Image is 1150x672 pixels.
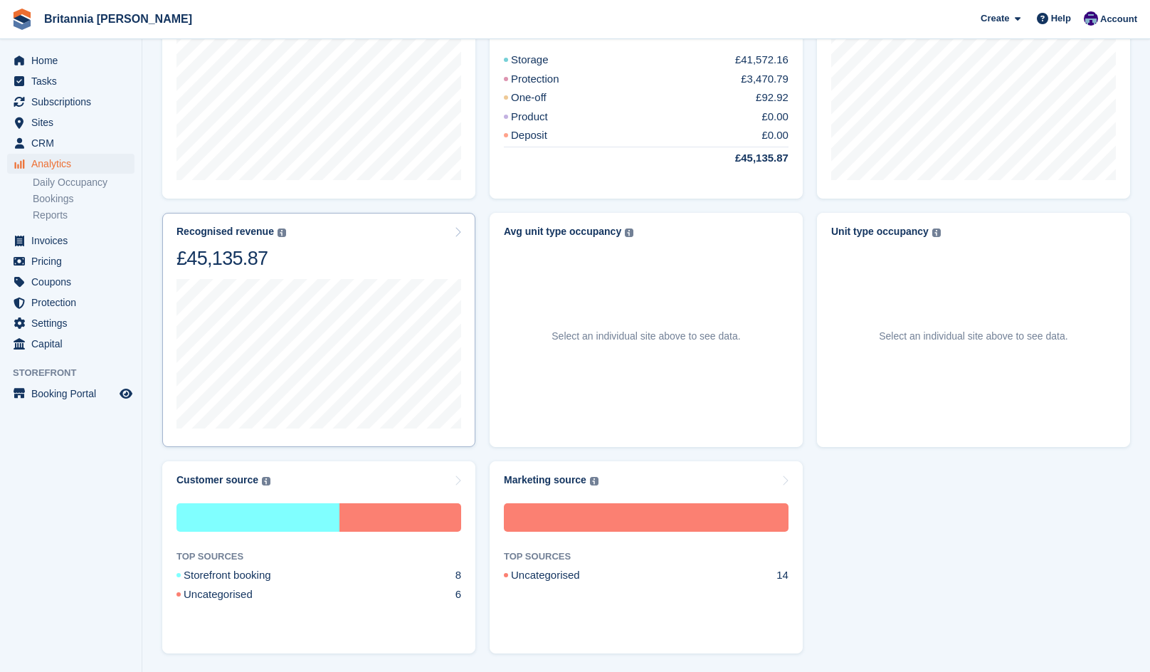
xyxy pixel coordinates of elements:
[7,334,134,354] a: menu
[176,567,305,584] div: Storefront booking
[33,192,134,206] a: Bookings
[590,477,598,485] img: icon-info-grey-7440780725fd019a000dd9b08b2336e03edf1995a4989e88bcd33f0948082b44.svg
[31,251,117,271] span: Pricing
[7,293,134,313] a: menu
[176,474,258,486] div: Customer source
[7,154,134,174] a: menu
[278,229,286,237] img: icon-info-grey-7440780725fd019a000dd9b08b2336e03edf1995a4989e88bcd33f0948082b44.svg
[33,176,134,189] a: Daily Occupancy
[7,112,134,132] a: menu
[455,587,461,603] div: 6
[504,226,621,238] div: Avg unit type occupancy
[1051,11,1071,26] span: Help
[701,150,788,167] div: £45,135.87
[176,503,339,532] div: Storefront booking
[761,127,788,144] div: £0.00
[13,366,142,380] span: Storefront
[981,11,1009,26] span: Create
[31,51,117,70] span: Home
[735,52,788,68] div: £41,572.16
[31,133,117,153] span: CRM
[7,133,134,153] a: menu
[932,229,941,237] img: icon-info-grey-7440780725fd019a000dd9b08b2336e03edf1995a4989e88bcd33f0948082b44.svg
[31,334,117,354] span: Capital
[31,313,117,333] span: Settings
[504,503,788,532] div: Uncategorised
[176,549,461,564] div: TOP SOURCES
[504,52,583,68] div: Storage
[504,567,614,584] div: Uncategorised
[504,474,586,486] div: Marketing source
[31,71,117,91] span: Tasks
[31,272,117,292] span: Coupons
[504,127,581,144] div: Deposit
[7,313,134,333] a: menu
[1084,11,1098,26] img: Cameron Ballard
[7,272,134,292] a: menu
[776,567,788,584] div: 14
[31,154,117,174] span: Analytics
[11,9,33,30] img: stora-icon-8386f47178a22dfd0bd8f6a31ec36ba5ce8667c1dd55bd0f319d3a0aa187defe.svg
[176,246,286,271] div: £45,135.87
[117,385,134,402] a: Preview store
[504,549,788,564] div: TOP SOURCES
[31,384,117,404] span: Booking Portal
[7,92,134,112] a: menu
[31,112,117,132] span: Sites
[504,71,594,88] div: Protection
[33,209,134,222] a: Reports
[504,109,582,125] div: Product
[31,231,117,251] span: Invoices
[741,71,788,88] div: £3,470.79
[31,293,117,313] span: Protection
[831,226,929,238] div: Unit type occupancy
[552,329,740,344] p: Select an individual site above to see data.
[7,384,134,404] a: menu
[625,229,633,237] img: icon-info-grey-7440780725fd019a000dd9b08b2336e03edf1995a4989e88bcd33f0948082b44.svg
[761,109,788,125] div: £0.00
[176,587,287,603] div: Uncategorised
[879,329,1067,344] p: Select an individual site above to see data.
[262,477,270,485] img: icon-info-grey-7440780725fd019a000dd9b08b2336e03edf1995a4989e88bcd33f0948082b44.svg
[455,567,461,584] div: 8
[38,7,198,31] a: Britannia [PERSON_NAME]
[31,92,117,112] span: Subscriptions
[7,251,134,271] a: menu
[339,503,461,532] div: Uncategorised
[176,226,274,238] div: Recognised revenue
[7,71,134,91] a: menu
[7,231,134,251] a: menu
[756,90,788,106] div: £92.92
[1100,12,1137,26] span: Account
[504,90,581,106] div: One-off
[7,51,134,70] a: menu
